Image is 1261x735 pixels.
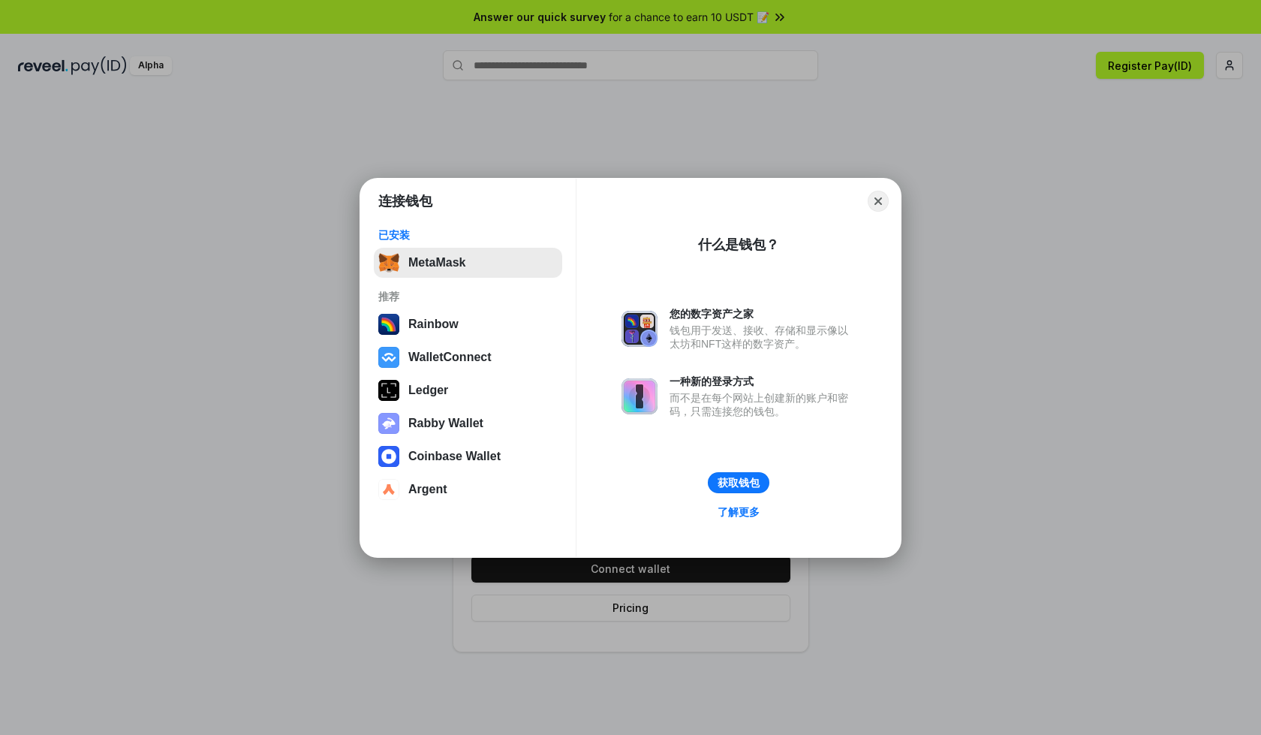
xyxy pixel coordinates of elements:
[670,324,856,351] div: 钱包用于发送、接收、存储和显示像以太坊和NFT这样的数字资产。
[374,474,562,505] button: Argent
[374,375,562,405] button: Ledger
[374,248,562,278] button: MetaMask
[621,311,658,347] img: svg+xml,%3Csvg%20xmlns%3D%22http%3A%2F%2Fwww.w3.org%2F2000%2Fsvg%22%20fill%3D%22none%22%20viewBox...
[408,450,501,463] div: Coinbase Wallet
[374,309,562,339] button: Rainbow
[408,256,465,270] div: MetaMask
[670,307,856,321] div: 您的数字资产之家
[670,375,856,388] div: 一种新的登录方式
[374,408,562,438] button: Rabby Wallet
[621,378,658,414] img: svg+xml,%3Csvg%20xmlns%3D%22http%3A%2F%2Fwww.w3.org%2F2000%2Fsvg%22%20fill%3D%22none%22%20viewBox...
[708,472,769,493] button: 获取钱包
[868,191,889,212] button: Close
[378,252,399,273] img: svg+xml,%3Csvg%20fill%3D%22none%22%20height%3D%2233%22%20viewBox%3D%220%200%2035%2033%22%20width%...
[378,479,399,500] img: svg+xml,%3Csvg%20width%3D%2228%22%20height%3D%2228%22%20viewBox%3D%220%200%2028%2028%22%20fill%3D...
[378,192,432,210] h1: 连接钱包
[378,290,558,303] div: 推荐
[718,476,760,489] div: 获取钱包
[408,384,448,397] div: Ledger
[408,351,492,364] div: WalletConnect
[374,342,562,372] button: WalletConnect
[378,446,399,467] img: svg+xml,%3Csvg%20width%3D%2228%22%20height%3D%2228%22%20viewBox%3D%220%200%2028%2028%22%20fill%3D...
[378,413,399,434] img: svg+xml,%3Csvg%20xmlns%3D%22http%3A%2F%2Fwww.w3.org%2F2000%2Fsvg%22%20fill%3D%22none%22%20viewBox...
[670,391,856,418] div: 而不是在每个网站上创建新的账户和密码，只需连接您的钱包。
[408,318,459,331] div: Rainbow
[374,441,562,471] button: Coinbase Wallet
[378,228,558,242] div: 已安装
[718,505,760,519] div: 了解更多
[408,483,447,496] div: Argent
[378,380,399,401] img: svg+xml,%3Csvg%20xmlns%3D%22http%3A%2F%2Fwww.w3.org%2F2000%2Fsvg%22%20width%3D%2228%22%20height%3...
[378,314,399,335] img: svg+xml,%3Csvg%20width%3D%22120%22%20height%3D%22120%22%20viewBox%3D%220%200%20120%20120%22%20fil...
[408,417,483,430] div: Rabby Wallet
[698,236,779,254] div: 什么是钱包？
[378,347,399,368] img: svg+xml,%3Csvg%20width%3D%2228%22%20height%3D%2228%22%20viewBox%3D%220%200%2028%2028%22%20fill%3D...
[709,502,769,522] a: 了解更多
